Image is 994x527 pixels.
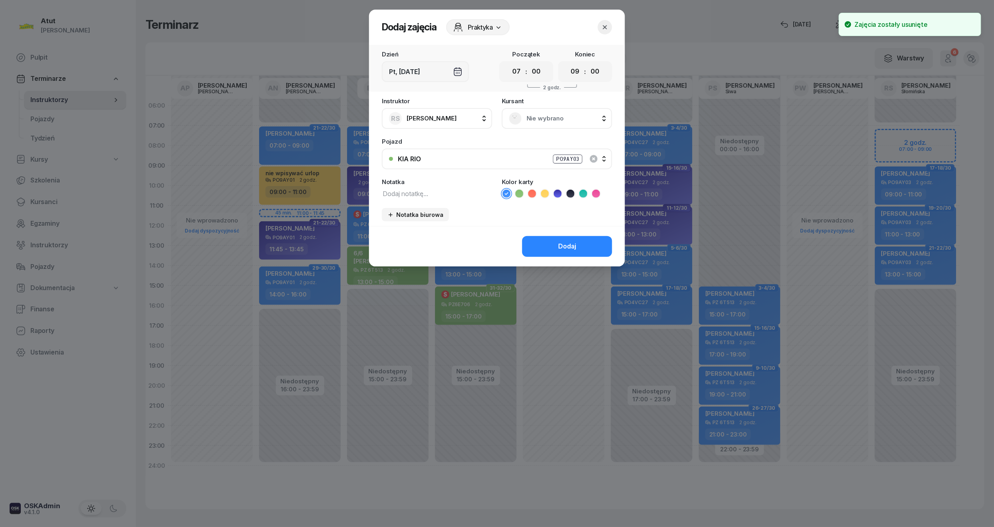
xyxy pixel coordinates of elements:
div: PO9AY03 [553,154,583,164]
button: RS[PERSON_NAME] [382,108,492,129]
div: : [585,67,586,76]
div: KIA RIO [398,156,421,162]
button: Notatka biurowa [382,208,449,221]
div: Notatka biurowa [387,211,443,218]
div: Zajęcia zostały usunięte [855,20,928,29]
span: Praktyka [468,22,493,32]
h2: Dodaj zajęcia [382,21,437,34]
span: RS [391,115,400,122]
div: Dodaj [558,241,576,252]
button: Dodaj [522,236,612,257]
div: : [526,67,527,76]
button: KIA RIOPO9AY03 [382,148,612,169]
span: Nie wybrano [527,113,605,124]
span: [PERSON_NAME] [407,114,457,122]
